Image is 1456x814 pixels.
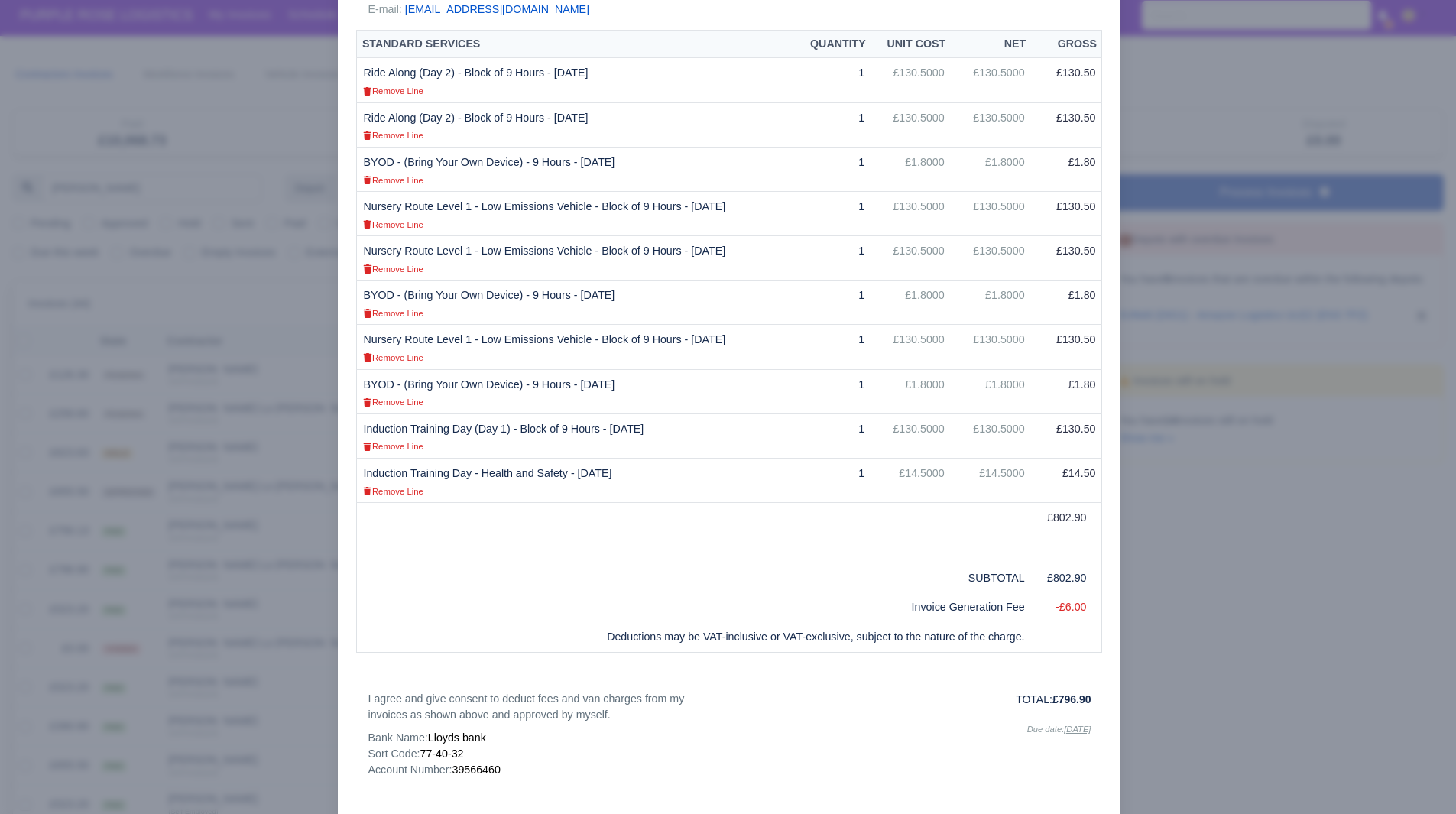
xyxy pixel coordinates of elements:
td: £130.50 [1031,102,1102,147]
td: £130.50 [1031,191,1102,235]
th: Gross [1031,30,1102,58]
a: Remove Line [363,351,423,363]
td: 1 [794,58,871,102]
span: E-mail: [368,3,401,15]
small: Remove Line [363,220,423,229]
td: £130.5000 [951,325,1031,369]
td: £130.50 [1031,236,1102,281]
i: Due date: [1027,725,1091,734]
th: Standard Services [357,30,794,58]
td: Induction Training Day (Day 1) - Block of 9 Hours - [DATE] [357,413,794,458]
small: Remove Line [363,86,423,96]
td: £1.80 [1031,147,1102,191]
td: £14.50 [1031,458,1102,502]
th: Unit Cost [871,30,951,58]
td: £130.50 [1031,325,1102,369]
p: Sort Code: [368,746,718,762]
td: 1 [794,191,871,235]
td: £1.8000 [871,281,951,325]
td: £1.8000 [951,369,1031,413]
td: Deductions may be VAT-inclusive or VAT-exclusive, subject to the nature of the charge. [357,622,1031,652]
td: -£6.00 [1031,592,1102,622]
p: TOTAL: [741,691,1091,708]
td: Ride Along (Day 2) - Block of 9 Hours - [DATE] [357,58,794,102]
td: 1 [794,325,871,369]
small: Remove Line [363,442,423,451]
a: Remove Line [363,84,423,96]
td: £1.80 [1031,281,1102,325]
span: Lloyds bank [428,731,486,744]
p: I agree and give consent to deduct fees and van charges from my invoices as shown above and appro... [368,691,718,724]
small: Remove Line [363,353,423,362]
td: 1 [794,102,871,147]
td: £802.90 [1031,563,1102,593]
td: 1 [794,147,871,191]
td: £802.90 [1031,503,1102,533]
td: £130.5000 [871,413,951,458]
td: £130.5000 [871,191,951,235]
td: 1 [794,369,871,413]
a: [EMAIL_ADDRESS][DOMAIN_NAME] [405,3,589,15]
td: Invoice Generation Fee [357,592,1031,622]
td: £130.5000 [951,102,1031,147]
a: Remove Line [363,395,423,407]
small: Remove Line [363,131,423,140]
p: Account Number: [368,762,718,778]
strong: £796.90 [1052,693,1091,705]
td: £14.5000 [871,458,951,502]
td: £130.50 [1031,413,1102,458]
td: BYOD - (Bring Your Own Device) - 9 Hours - [DATE] [357,369,794,413]
a: Remove Line [363,218,423,230]
td: £130.5000 [951,191,1031,235]
iframe: Chat Widget [1380,741,1456,814]
u: [DATE] [1064,725,1091,734]
small: Remove Line [363,397,423,407]
td: Nursery Route Level 1 - Low Emissions Vehicle - Block of 9 Hours - [DATE] [357,325,794,369]
td: £1.80 [1031,369,1102,413]
td: 1 [794,413,871,458]
a: Remove Line [363,439,423,452]
td: £130.5000 [871,325,951,369]
td: £130.5000 [871,58,951,102]
td: BYOD - (Bring Your Own Device) - 9 Hours - [DATE] [357,147,794,191]
td: £130.5000 [871,236,951,281]
td: £1.8000 [951,281,1031,325]
span: 77-40-32 [420,748,464,760]
td: Ride Along (Day 2) - Block of 9 Hours - [DATE] [357,102,794,147]
td: Nursery Route Level 1 - Low Emissions Vehicle - Block of 9 Hours - [DATE] [357,191,794,235]
td: £130.5000 [951,58,1031,102]
td: £130.5000 [951,413,1031,458]
td: BYOD - (Bring Your Own Device) - 9 Hours - [DATE] [357,281,794,325]
td: 1 [794,236,871,281]
a: Remove Line [363,306,423,319]
td: £14.5000 [951,458,1031,502]
td: 1 [794,281,871,325]
a: Remove Line [363,128,423,141]
td: £1.8000 [871,147,951,191]
p: Bank Name: [368,730,718,746]
th: Quantity [794,30,871,58]
td: £1.8000 [951,147,1031,191]
small: Remove Line [363,176,423,185]
td: £1.8000 [871,369,951,413]
td: 1 [794,458,871,502]
small: Remove Line [363,487,423,496]
a: Remove Line [363,262,423,274]
span: 39566460 [452,764,500,776]
td: £130.50 [1031,58,1102,102]
td: £130.5000 [871,102,951,147]
small: Remove Line [363,309,423,318]
td: Induction Training Day - Health and Safety - [DATE] [357,458,794,502]
a: Remove Line [363,174,423,186]
small: Remove Line [363,264,423,274]
th: Net [951,30,1031,58]
td: £130.5000 [951,236,1031,281]
a: Remove Line [363,485,423,497]
td: SUBTOTAL [951,563,1031,593]
td: Nursery Route Level 1 - Low Emissions Vehicle - Block of 9 Hours - [DATE] [357,236,794,281]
